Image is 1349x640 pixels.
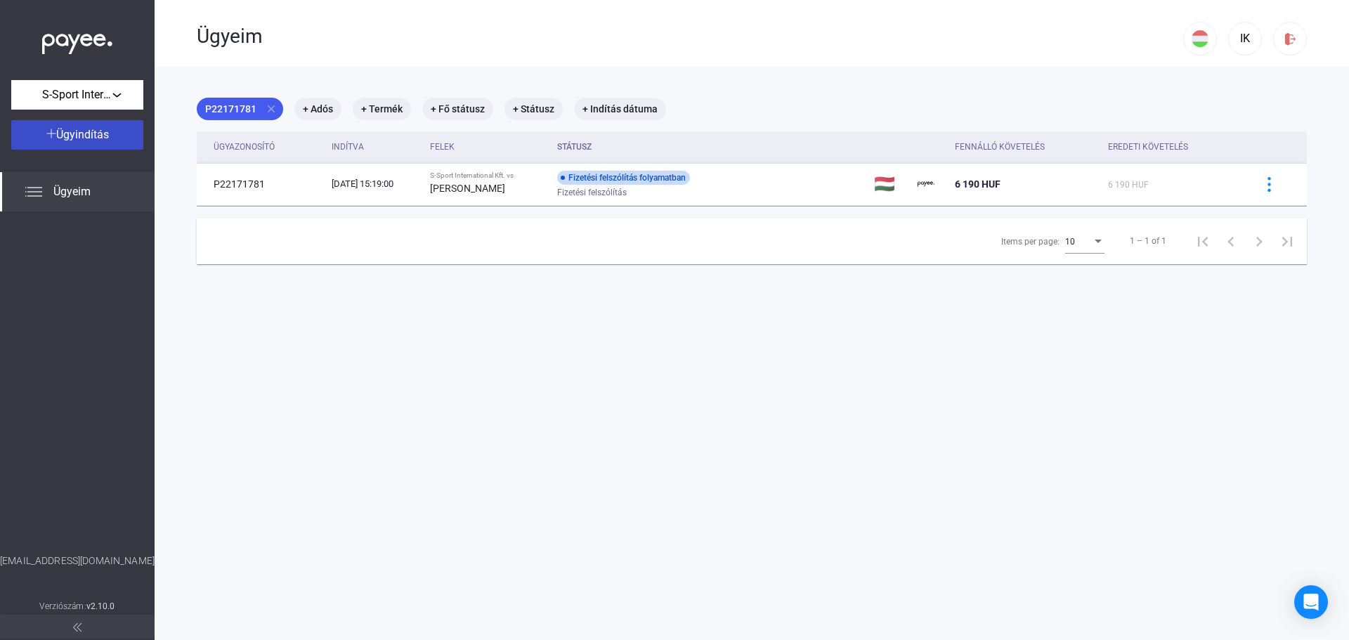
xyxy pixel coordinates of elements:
[422,98,493,120] mat-chip: + Fő státusz
[1228,22,1262,55] button: IK
[1001,233,1060,250] div: Items per page:
[1283,32,1298,46] img: logout-red
[430,138,546,155] div: Felek
[430,183,505,194] strong: [PERSON_NAME]
[197,98,283,120] mat-chip: P22171781
[955,138,1045,155] div: Fennálló követelés
[557,184,627,201] span: Fizetési felszólítás
[214,138,320,155] div: Ügyazonosító
[955,178,1001,190] span: 6 190 HUF
[1192,30,1208,47] img: HU
[504,98,563,120] mat-chip: + Státusz
[1273,227,1301,255] button: Last page
[1233,30,1257,47] div: IK
[197,25,1183,48] div: Ügyeim
[552,131,868,163] th: Státusz
[1262,177,1277,192] img: more-blue
[557,171,690,185] div: Fizetési felszólítás folyamatban
[332,138,364,155] div: Indítva
[56,128,109,141] span: Ügyindítás
[11,120,143,150] button: Ügyindítás
[1217,227,1245,255] button: Previous page
[42,26,112,55] img: white-payee-white-dot.svg
[868,163,912,205] td: 🇭🇺
[1254,169,1284,199] button: more-blue
[1108,180,1149,190] span: 6 190 HUF
[42,86,112,103] span: S-Sport International Kft.
[1065,237,1075,247] span: 10
[25,183,42,200] img: list.svg
[294,98,341,120] mat-chip: + Adós
[1273,22,1307,55] button: logout-red
[1294,585,1328,619] div: Open Intercom Messenger
[53,183,91,200] span: Ügyeim
[1189,227,1217,255] button: First page
[353,98,411,120] mat-chip: + Termék
[1065,233,1104,249] mat-select: Items per page:
[1245,227,1273,255] button: Next page
[332,177,419,191] div: [DATE] 15:19:00
[574,98,666,120] mat-chip: + Indítás dátuma
[73,623,82,632] img: arrow-double-left-grey.svg
[265,103,278,115] mat-icon: close
[11,80,143,110] button: S-Sport International Kft.
[86,601,115,611] strong: v2.10.0
[332,138,419,155] div: Indítva
[46,129,56,138] img: plus-white.svg
[430,171,546,180] div: S-Sport International Kft. vs
[955,138,1097,155] div: Fennálló követelés
[430,138,455,155] div: Felek
[1108,138,1188,155] div: Eredeti követelés
[197,163,326,205] td: P22171781
[1130,233,1166,249] div: 1 – 1 of 1
[1183,22,1217,55] button: HU
[1108,138,1237,155] div: Eredeti követelés
[918,176,934,192] img: payee-logo
[214,138,275,155] div: Ügyazonosító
